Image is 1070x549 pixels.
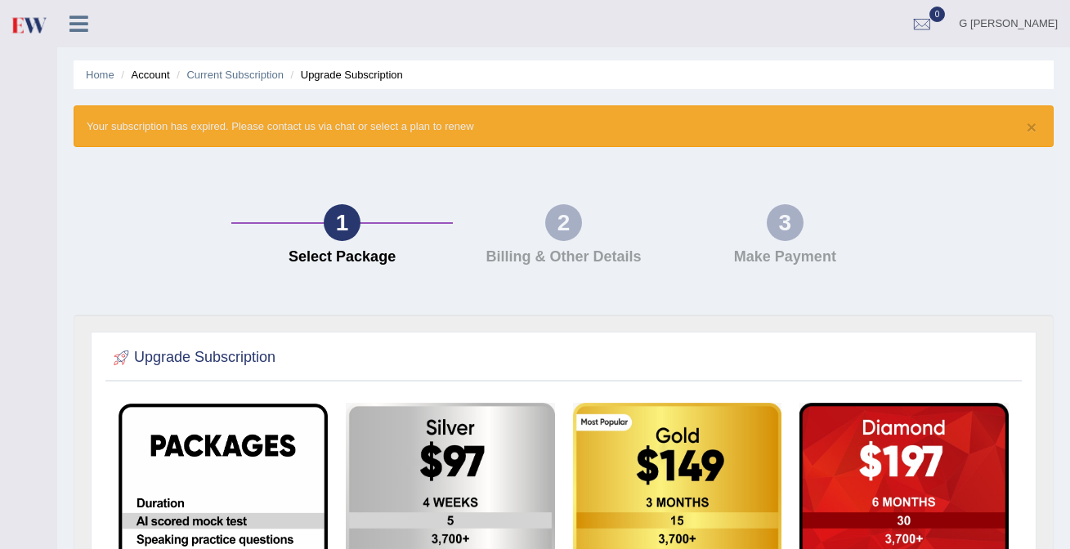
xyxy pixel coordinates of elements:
li: Upgrade Subscription [287,67,403,83]
a: Current Subscription [186,69,284,81]
button: × [1027,118,1036,136]
div: 1 [324,204,360,241]
div: 3 [767,204,804,241]
a: Home [86,69,114,81]
h2: Upgrade Subscription [110,346,275,370]
h4: Make Payment [683,249,888,266]
li: Account [117,67,169,83]
div: 2 [545,204,582,241]
div: Your subscription has expired. Please contact us via chat or select a plan to renew [74,105,1054,147]
h4: Select Package [240,249,445,266]
span: 0 [929,7,946,22]
h4: Billing & Other Details [461,249,666,266]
